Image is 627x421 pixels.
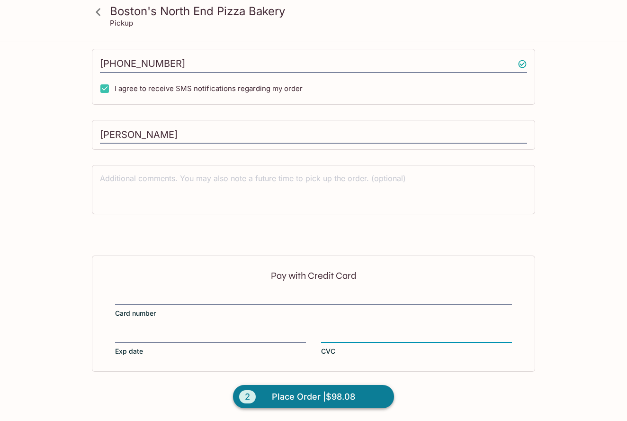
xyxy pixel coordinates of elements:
[115,347,143,356] span: Exp date
[100,126,527,144] input: Enter first and last name
[272,389,355,404] span: Place Order | $98.08
[321,330,512,341] iframe: Secure CVC input frame
[115,84,303,93] span: I agree to receive SMS notifications regarding my order
[100,55,527,73] input: Enter phone number
[233,385,394,409] button: 2Place Order |$98.08
[110,4,533,18] h3: Boston's North End Pizza Bakery
[115,309,156,318] span: Card number
[115,271,512,280] p: Pay with Credit Card
[239,390,256,403] span: 2
[162,229,465,252] iframe: Secure payment button frame
[110,18,133,27] p: Pickup
[115,330,306,341] iframe: Secure expiration date input frame
[115,293,512,303] iframe: Secure card number input frame
[321,347,335,356] span: CVC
